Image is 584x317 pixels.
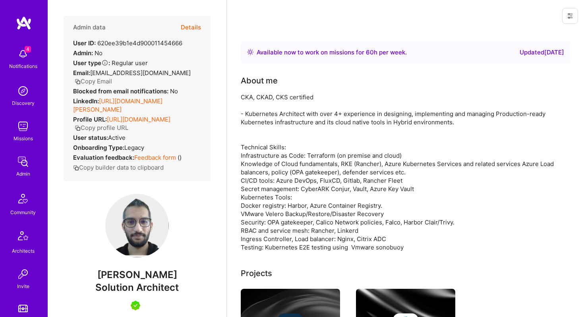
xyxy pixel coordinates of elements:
img: tokens [18,305,28,312]
div: CKA, CKAD, CKS certified - Kubernetes Architect with over 4+ experience in designing, implementin... [241,93,559,251]
div: Architects [12,247,35,255]
div: No [73,49,102,57]
strong: User type : [73,59,110,67]
div: Notifications [9,62,37,70]
div: Admin [16,170,30,178]
img: Invite [15,266,31,282]
i: Help [101,59,108,66]
img: Architects [14,228,33,247]
i: icon Copy [73,165,79,171]
a: Feedback form [134,154,176,161]
strong: LinkedIn: [73,97,99,105]
img: teamwork [15,118,31,134]
div: Invite [17,282,29,290]
strong: User status: [73,134,108,141]
img: admin teamwork [15,154,31,170]
div: 620ee39b1e4d900011454666 [73,39,182,47]
div: Projects [241,267,272,279]
span: [EMAIL_ADDRESS][DOMAIN_NAME] [90,69,191,77]
img: A.Teamer in Residence [131,301,140,310]
strong: Evaluation feedback: [73,154,134,161]
span: 4 [25,46,31,52]
a: [URL][DOMAIN_NAME][PERSON_NAME] [73,97,162,113]
div: ( ) [73,153,182,162]
div: Community [10,208,36,216]
button: Details [181,16,201,39]
span: [PERSON_NAME] [64,269,211,281]
img: User Avatar [105,194,169,257]
i: icon Copy [75,79,81,85]
strong: Admin: [73,49,93,57]
div: Updated [DATE] [520,48,564,57]
span: 60 [366,48,374,56]
img: Community [14,189,33,208]
div: About me [241,75,278,87]
button: Copy Email [75,77,112,85]
strong: User ID: [73,39,96,47]
h4: Admin data [73,24,106,31]
i: icon Copy [75,125,81,131]
img: bell [15,46,31,62]
button: Copy profile URL [75,124,128,132]
div: No [73,87,178,95]
button: Copy builder data to clipboard [73,163,164,172]
span: Solution Architect [95,282,179,293]
div: Missions [14,134,33,143]
img: logo [16,16,32,30]
div: Discovery [12,99,35,107]
strong: Onboarding Type: [73,144,124,151]
img: discovery [15,83,31,99]
div: Regular user [73,59,148,67]
span: Active [108,134,126,141]
a: [URL][DOMAIN_NAME] [107,116,170,123]
strong: Email: [73,69,90,77]
strong: Profile URL: [73,116,107,123]
div: Available now to work on missions for h per week . [257,48,407,57]
img: Availability [247,49,253,55]
span: legacy [124,144,144,151]
strong: Blocked from email notifications: [73,87,170,95]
